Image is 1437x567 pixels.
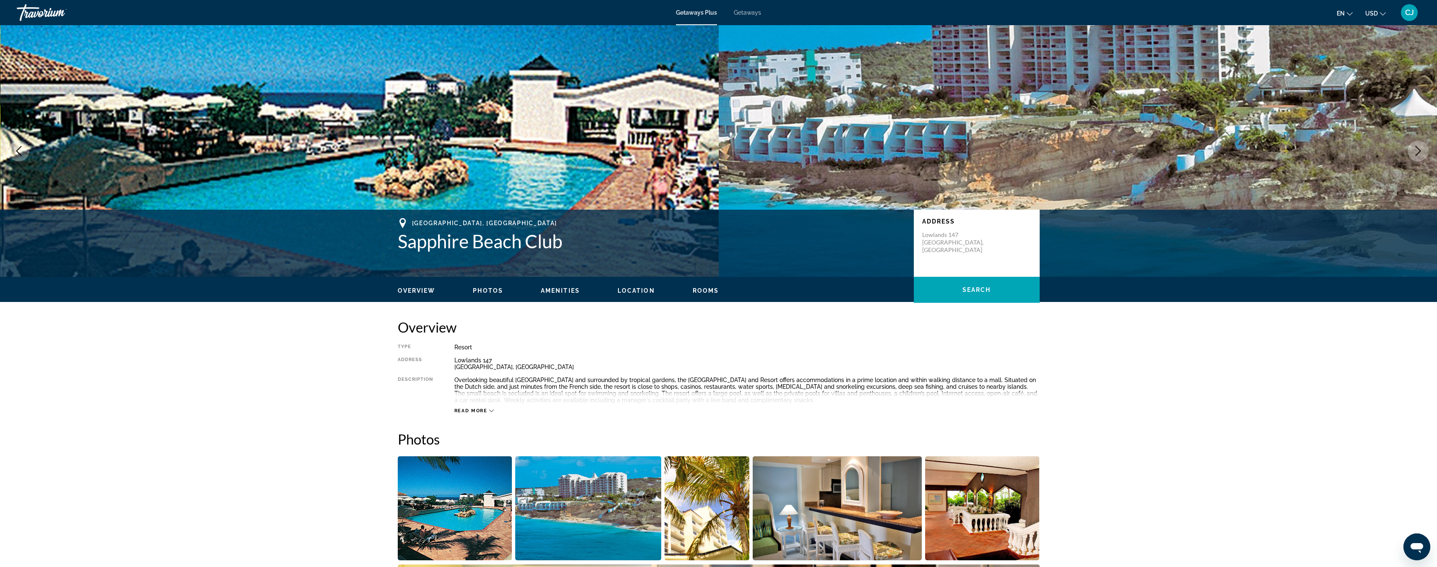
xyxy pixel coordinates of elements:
iframe: Button to launch messaging window [1403,533,1430,560]
div: Type [398,344,433,351]
span: Rooms [693,287,719,294]
button: Change language [1337,7,1353,19]
button: Photos [473,287,503,294]
button: Next image [1408,140,1429,161]
button: Open full-screen image slider [515,456,661,561]
a: Travorium [17,2,101,23]
h1: Sapphire Beach Club [398,230,905,252]
div: Resort [454,344,1040,351]
h2: Photos [398,431,1040,447]
div: Lowlands 147 [GEOGRAPHIC_DATA], [GEOGRAPHIC_DATA] [454,357,1040,370]
div: Address [398,357,433,370]
span: Overview [398,287,436,294]
a: Getaways [734,9,761,16]
span: USD [1365,10,1378,17]
span: en [1337,10,1345,17]
button: Open full-screen image slider [398,456,512,561]
button: Read more [454,408,494,414]
button: Open full-screen image slider [925,456,1040,561]
button: Open full-screen image slider [665,456,750,561]
button: Amenities [541,287,580,294]
a: Getaways Plus [676,9,717,16]
p: Lowlands 147 [GEOGRAPHIC_DATA], [GEOGRAPHIC_DATA] [922,231,989,254]
span: Search [962,286,991,293]
button: Location [618,287,655,294]
button: Previous image [8,140,29,161]
span: Read more [454,408,488,414]
span: [GEOGRAPHIC_DATA], [GEOGRAPHIC_DATA] [412,220,557,226]
button: Open full-screen image slider [753,456,922,561]
div: Overlooking beautiful [GEOGRAPHIC_DATA] and surrounded by tropical gardens, the [GEOGRAPHIC_DATA]... [454,377,1040,403]
span: Location [618,287,655,294]
button: Change currency [1365,7,1386,19]
button: User Menu [1398,4,1420,21]
span: Photos [473,287,503,294]
button: Search [914,277,1040,303]
h2: Overview [398,319,1040,336]
button: Rooms [693,287,719,294]
p: Address [922,218,1031,225]
div: Description [398,377,433,403]
span: CJ [1405,8,1414,17]
span: Amenities [541,287,580,294]
button: Overview [398,287,436,294]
